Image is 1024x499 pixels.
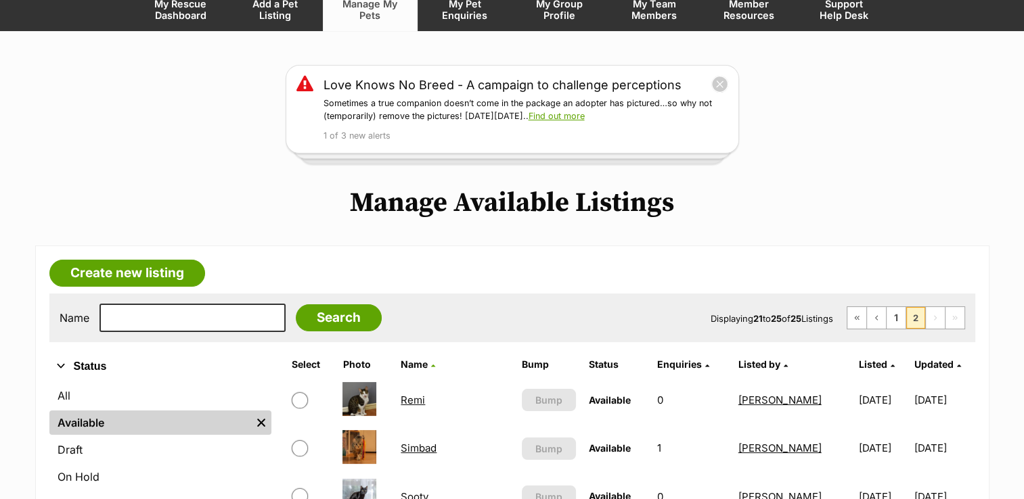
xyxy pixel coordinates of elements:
p: 1 of 3 new alerts [324,130,728,143]
label: Name [60,312,89,324]
span: Displaying to of Listings [711,313,833,324]
td: 1 [651,425,731,471]
span: Listed by [738,358,780,370]
a: Listed [859,358,895,370]
strong: 21 [753,313,763,324]
a: Remove filter [251,410,271,435]
a: On Hold [49,465,271,489]
a: Listed by [738,358,788,370]
a: All [49,383,271,408]
a: Enquiries [656,358,709,370]
span: Available [588,442,630,454]
a: [PERSON_NAME] [738,394,822,406]
span: Bump [535,442,562,456]
span: Last page [945,307,964,329]
span: translation missing: en.admin.listings.index.attributes.enquiries [656,358,701,370]
a: Previous page [867,307,886,329]
nav: Pagination [847,306,965,329]
a: Simbad [401,442,437,454]
span: Updated [914,358,954,370]
a: First page [847,307,866,329]
strong: 25 [791,313,801,324]
a: Page 1 [887,307,906,329]
th: Status [583,354,650,375]
p: Sometimes a true companion doesn’t come in the package an adopter has pictured…so why not (tempor... [324,97,728,123]
th: Select [286,354,336,375]
span: Listed [859,358,887,370]
span: Bump [535,393,562,407]
a: Love Knows No Breed - A campaign to challenge perceptions [324,76,682,94]
a: Remi [401,394,425,406]
button: Bump [522,437,577,460]
th: Photo [337,354,394,375]
span: Page 2 [906,307,925,329]
td: [DATE] [914,425,974,471]
a: Find out more [529,111,585,121]
button: Bump [522,389,577,411]
span: Available [588,394,630,406]
button: Status [49,358,271,375]
span: Name [401,358,428,370]
td: [DATE] [914,377,974,423]
strong: 25 [771,313,782,324]
a: Available [49,410,251,435]
a: [PERSON_NAME] [738,442,822,454]
a: Draft [49,437,271,462]
a: Updated [914,358,961,370]
button: close [711,76,728,93]
th: Bump [516,354,582,375]
input: Search [296,304,382,331]
a: Create new listing [49,260,205,287]
td: 0 [651,377,731,423]
a: Name [401,358,435,370]
td: [DATE] [853,377,913,423]
span: Next page [926,307,945,329]
td: [DATE] [853,425,913,471]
